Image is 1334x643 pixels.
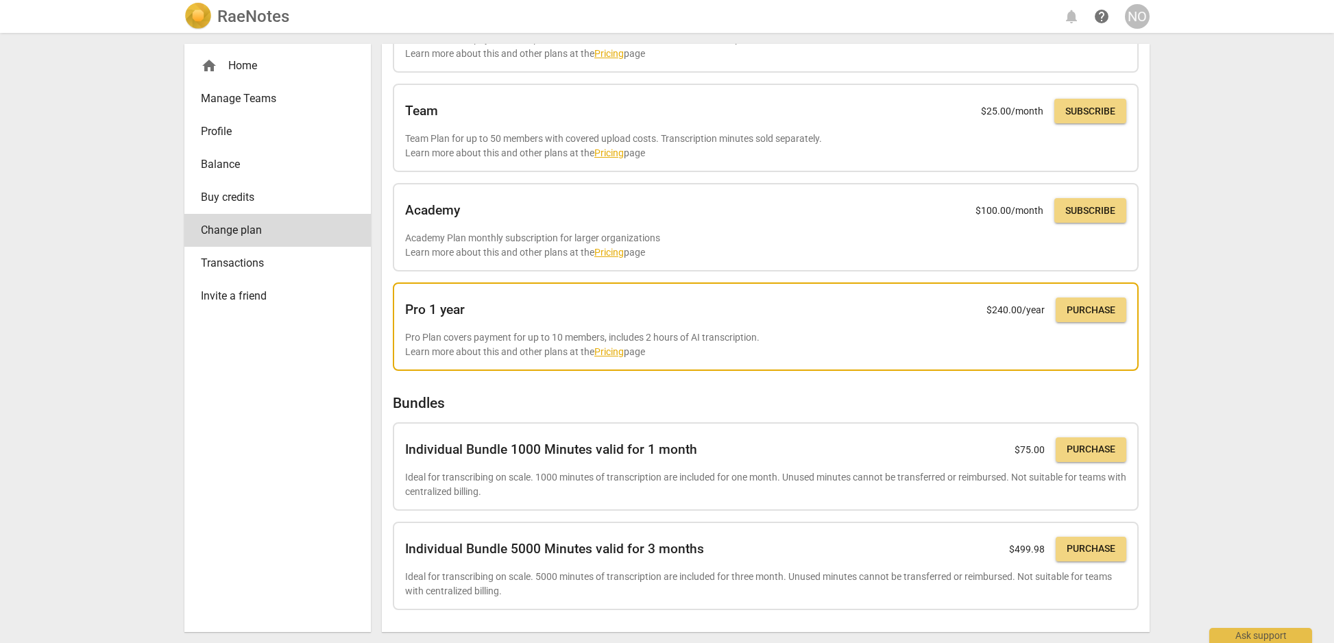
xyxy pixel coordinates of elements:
[1089,4,1114,29] a: Help
[201,123,343,140] span: Profile
[184,214,371,247] a: Change plan
[594,147,624,158] a: Pricing
[184,3,212,30] img: Logo
[184,3,289,30] a: LogoRaeNotes
[405,231,1126,259] p: Academy Plan monthly subscription for larger organizations Learn more about this and other plans ...
[201,58,343,74] div: Home
[405,442,697,457] h2: Individual Bundle 1000 Minutes valid for 1 month
[184,148,371,181] a: Balance
[184,247,371,280] a: Transactions
[594,346,624,357] a: Pricing
[1056,298,1126,322] button: Purchase
[184,115,371,148] a: Profile
[986,303,1045,317] p: $ 240.00 /year
[201,189,343,206] span: Buy credits
[1056,437,1126,462] button: Purchase
[1015,443,1045,457] p: $ 75.00
[217,7,289,26] h2: RaeNotes
[1054,198,1126,223] button: Subscribe
[405,542,704,557] h2: Individual Bundle 5000 Minutes valid for 3 months
[405,302,465,317] h2: Pro 1 year
[405,203,460,218] h2: Academy
[1009,542,1045,557] p: $ 499.98
[1067,304,1115,317] span: Purchase
[1065,204,1115,218] span: Subscribe
[1065,105,1115,119] span: Subscribe
[201,156,343,173] span: Balance
[184,181,371,214] a: Buy credits
[405,330,1126,359] p: Pro Plan covers payment for up to 10 members, includes 2 hours of AI transcription. Learn more ab...
[981,104,1043,119] p: $ 25.00 /month
[405,104,438,119] h2: Team
[184,49,371,82] div: Home
[184,82,371,115] a: Manage Teams
[594,247,624,258] a: Pricing
[393,395,1139,412] h2: Bundles
[975,204,1043,218] p: $ 100.00 /month
[1209,628,1312,643] div: Ask support
[201,58,217,74] span: home
[405,32,1126,60] p: Pro Plan covers payment for up to 10 members, includes 2 hours of AI transcription. Learn more ab...
[405,470,1126,498] p: Ideal for transcribing on scale. 1000 minutes of transcription are included for one month. Unused...
[201,255,343,271] span: Transactions
[594,48,624,59] a: Pricing
[1093,8,1110,25] span: help
[405,132,1126,160] p: Team Plan for up to 50 members with covered upload costs. Transcription minutes sold separately. ...
[1067,443,1115,457] span: Purchase
[1125,4,1150,29] button: NO
[201,222,343,239] span: Change plan
[1054,99,1126,123] button: Subscribe
[201,90,343,107] span: Manage Teams
[1056,537,1126,561] button: Purchase
[184,280,371,313] a: Invite a friend
[405,570,1126,598] p: Ideal for transcribing on scale. 5000 minutes of transcription are included for three month. Unus...
[1067,542,1115,556] span: Purchase
[201,288,343,304] span: Invite a friend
